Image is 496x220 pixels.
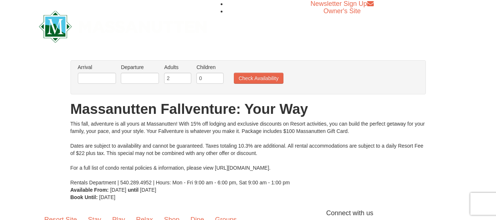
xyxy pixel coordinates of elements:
h1: Massanutten Fallventure: Your Way [70,102,426,116]
span: [DATE] [140,187,156,193]
label: Adults [164,64,191,71]
label: Children [196,64,224,71]
label: Departure [121,64,159,71]
div: This fall, adventure is all yours at Massanutten! With 15% off lodging and exclusive discounts on... [70,120,426,186]
a: Owner's Site [323,7,361,15]
strong: Book Until: [70,194,98,200]
strong: until [128,187,139,193]
span: [DATE] [110,187,126,193]
span: [DATE] [99,194,115,200]
label: Arrival [78,64,116,71]
a: Massanutten Resort [39,17,207,34]
p: Connect with us [39,208,457,218]
button: Check Availability [234,73,283,84]
strong: Available From: [70,187,109,193]
img: Massanutten Resort Logo [39,11,207,43]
